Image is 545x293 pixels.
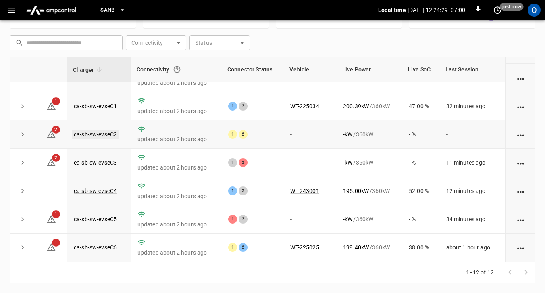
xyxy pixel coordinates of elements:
[72,130,119,139] a: ca-sb-sw-evseC2
[440,57,505,82] th: Last Session
[17,157,29,169] button: expand row
[74,244,117,251] a: ca-sb-sw-evseC6
[46,103,56,109] a: 1
[137,192,215,200] p: updated about 2 hours ago
[100,6,115,15] span: SanB
[46,244,56,250] a: 1
[500,3,524,11] span: just now
[52,126,60,134] span: 2
[343,159,396,167] div: / 360 kW
[17,213,29,225] button: expand row
[46,131,56,137] a: 2
[402,205,440,234] td: - %
[516,215,526,223] div: action cell options
[343,187,396,195] div: / 360 kW
[516,102,526,110] div: action cell options
[378,6,406,14] p: Local time
[17,241,29,253] button: expand row
[290,244,319,251] a: WT-225025
[440,92,505,120] td: 32 minutes ago
[46,216,56,222] a: 1
[52,154,60,162] span: 2
[440,205,505,234] td: 34 minutes ago
[74,159,117,166] a: ca-sb-sw-evseC3
[440,234,505,262] td: about 1 hour ago
[343,159,352,167] p: - kW
[402,57,440,82] th: Live SoC
[239,186,248,195] div: 2
[491,4,504,17] button: set refresh interval
[343,215,396,223] div: / 360 kW
[402,92,440,120] td: 47.00 %
[17,128,29,140] button: expand row
[343,130,396,138] div: / 360 kW
[239,243,248,252] div: 2
[343,102,396,110] div: / 360 kW
[516,243,526,251] div: action cell options
[170,62,184,77] button: Connection between the charger and our software.
[408,6,465,14] p: [DATE] 12:24:29 -07:00
[137,79,215,87] p: updated about 2 hours ago
[228,215,237,224] div: 1
[137,163,215,172] p: updated about 2 hours ago
[239,215,248,224] div: 2
[290,103,319,109] a: WT-225034
[402,177,440,205] td: 52.00 %
[516,74,526,82] div: action cell options
[440,149,505,177] td: 11 minutes ago
[137,107,215,115] p: updated about 2 hours ago
[46,159,56,165] a: 2
[228,102,237,111] div: 1
[528,4,541,17] div: profile-icon
[402,120,440,149] td: - %
[284,120,337,149] td: -
[343,130,352,138] p: - kW
[17,100,29,112] button: expand row
[516,130,526,138] div: action cell options
[97,2,129,18] button: SanB
[343,215,352,223] p: - kW
[516,187,526,195] div: action cell options
[343,187,369,195] p: 195.00 kW
[440,120,505,149] td: -
[239,102,248,111] div: 2
[516,159,526,167] div: action cell options
[343,243,396,251] div: / 360 kW
[52,97,60,105] span: 1
[228,243,237,252] div: 1
[222,57,284,82] th: Connector Status
[74,103,117,109] a: ca-sb-sw-evseC1
[466,268,494,276] p: 1–12 of 12
[337,57,402,82] th: Live Power
[284,205,337,234] td: -
[73,65,104,75] span: Charger
[137,62,216,77] div: Connectivity
[137,220,215,228] p: updated about 2 hours ago
[343,243,369,251] p: 199.40 kW
[440,177,505,205] td: 12 minutes ago
[228,130,237,139] div: 1
[74,216,117,222] a: ca-sb-sw-evseC5
[228,158,237,167] div: 1
[290,188,319,194] a: WT-243001
[402,234,440,262] td: 38.00 %
[402,149,440,177] td: - %
[239,158,248,167] div: 2
[228,186,237,195] div: 1
[239,130,248,139] div: 2
[52,239,60,247] span: 1
[74,188,117,194] a: ca-sb-sw-evseC4
[284,149,337,177] td: -
[52,210,60,218] span: 1
[17,185,29,197] button: expand row
[137,135,215,143] p: updated about 2 hours ago
[343,102,369,110] p: 200.39 kW
[284,57,337,82] th: Vehicle
[23,2,79,18] img: ampcontrol.io logo
[137,249,215,257] p: updated about 2 hours ago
